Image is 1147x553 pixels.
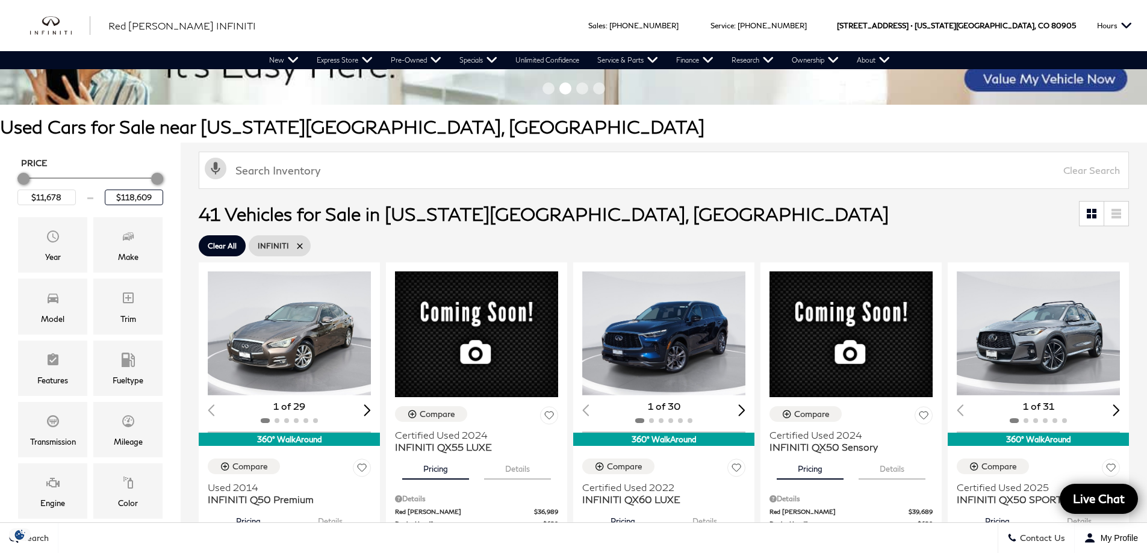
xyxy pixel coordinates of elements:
a: infiniti [30,16,90,36]
a: Pre-Owned [382,51,450,69]
a: About [848,51,899,69]
div: ColorColor [93,463,163,519]
span: Make [121,226,135,250]
span: Certified Used 2022 [582,481,736,493]
span: Red [PERSON_NAME] INFINITI [108,20,256,31]
span: Go to slide 4 [593,82,605,94]
span: INFINITI QX55 LUXE [395,441,549,453]
span: Color [121,472,135,496]
button: Save Vehicle [727,459,745,481]
div: Trim [120,312,136,326]
div: FueltypeFueltype [93,341,163,396]
span: My Profile [1096,533,1138,543]
div: Model [41,312,64,326]
img: INFINITI [30,16,90,36]
input: Search Inventory [199,152,1129,189]
nav: Main Navigation [260,51,899,69]
span: Go to slide 1 [542,82,555,94]
span: Service [710,21,734,30]
a: New [260,51,308,69]
div: 360° WalkAround [948,433,1129,446]
span: $689 [918,519,933,528]
span: $39,689 [909,507,933,516]
img: Opt-Out Icon [6,528,34,541]
span: Go to slide 3 [576,82,588,94]
span: Certified Used 2024 [395,429,549,441]
span: Dealer Handling [395,519,543,528]
div: Compare [420,409,455,419]
span: INFINITI QX50 SPORT [957,493,1111,505]
div: Pricing Details - INFINITI QX50 Sensory [769,493,933,504]
div: Compare [232,461,268,472]
a: Unlimited Confidence [506,51,588,69]
a: Red [PERSON_NAME] $36,989 [395,507,558,516]
span: Year [46,226,60,250]
h5: Price [21,158,160,168]
a: Used 2014INFINITI Q50 Premium [208,481,371,505]
span: INFINITI QX50 Sensory [769,441,924,453]
div: Year [45,250,61,264]
span: Clear All [208,238,237,253]
div: 1 / 2 [208,271,373,395]
span: Search [19,533,49,543]
a: Service & Parts [588,51,667,69]
span: : [606,21,608,30]
div: 1 / 2 [582,271,747,395]
section: Click to Open Cookie Consent Modal [6,528,34,541]
span: Go to slide 2 [559,82,571,94]
span: $689 [543,519,558,528]
svg: Click to toggle on voice search [205,158,226,179]
a: [PHONE_NUMBER] [738,21,807,30]
span: $36,989 [534,507,558,516]
div: 1 of 31 [957,400,1120,413]
div: Pricing Details - INFINITI QX55 LUXE [395,493,558,504]
span: Used 2014 [208,481,362,493]
a: Finance [667,51,723,69]
a: Certified Used 2024INFINITI QX55 LUXE [395,429,558,453]
button: details tab [1046,505,1113,532]
button: pricing tab [589,505,656,532]
img: 2025 INFINITI QX50 SPORT 1 [957,271,1122,395]
span: Red [PERSON_NAME] [395,507,534,516]
span: Certified Used 2025 [957,481,1111,493]
div: Color [118,496,138,510]
button: details tab [859,453,925,480]
div: Next slide [364,404,371,416]
div: Mileage [114,435,143,448]
a: Dealer Handling $689 [395,519,558,528]
div: Make [118,250,138,264]
span: Contact Us [1017,533,1065,543]
a: Specials [450,51,506,69]
span: Fueltype [121,350,135,374]
div: Next slide [738,404,745,416]
div: Compare [607,461,642,472]
div: 1 of 30 [582,400,745,413]
div: 1 / 2 [957,271,1122,395]
div: Next slide [1113,404,1120,416]
a: Ownership [783,51,848,69]
div: Compare [981,461,1017,472]
a: [STREET_ADDRESS] • [US_STATE][GEOGRAPHIC_DATA], CO 80905 [837,21,1076,30]
a: Dealer Handling $689 [769,519,933,528]
span: Live Chat [1067,491,1131,506]
span: Engine [46,472,60,496]
a: Express Store [308,51,382,69]
span: Trim [121,288,135,312]
button: details tab [671,505,738,532]
button: details tab [297,505,364,532]
button: Compare Vehicle [769,406,842,422]
div: Engine [40,496,65,510]
button: Save Vehicle [915,406,933,428]
div: Fueltype [113,374,143,387]
button: pricing tab [777,453,844,480]
img: 2022 INFINITI QX60 LUXE 1 [582,271,747,395]
button: Compare Vehicle [957,459,1029,474]
div: TransmissionTransmission [18,402,87,457]
a: Live Chat [1060,484,1138,514]
div: Minimum Price [17,173,30,185]
button: pricing tab [964,505,1031,532]
a: [PHONE_NUMBER] [609,21,679,30]
div: 360° WalkAround [573,433,754,446]
span: Certified Used 2024 [769,429,924,441]
span: INFINITI Q50 Premium [208,493,362,505]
